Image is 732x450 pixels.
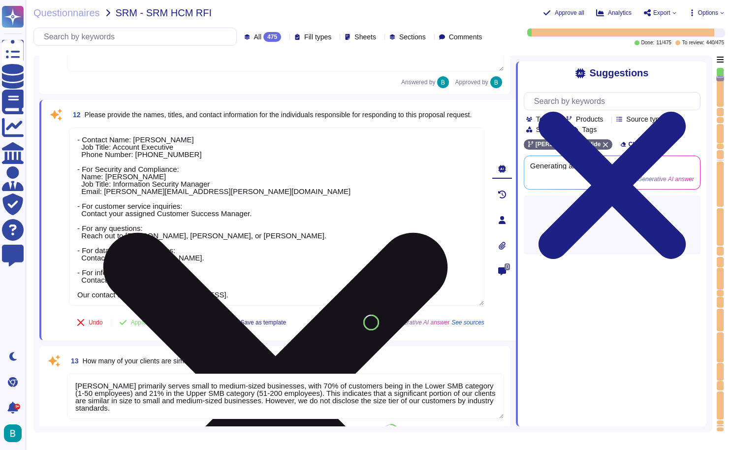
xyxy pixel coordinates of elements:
[555,10,584,16] span: Approve all
[706,40,724,45] span: 440 / 475
[698,10,718,16] span: Options
[656,40,671,45] span: 11 / 475
[401,79,435,85] span: Answered by
[304,33,331,40] span: Fill types
[596,9,632,17] button: Analytics
[39,28,236,45] input: Search by keywords
[399,33,426,40] span: Sections
[85,111,472,119] span: Please provide the names, titles, and contact information for the individuals responsible for res...
[2,422,29,444] button: user
[67,374,504,419] textarea: [PERSON_NAME] primarily serves small to medium-sized businesses, with 70% of customers being in t...
[529,93,700,110] input: Search by keywords
[69,111,81,118] span: 12
[608,10,632,16] span: Analytics
[543,9,584,17] button: Approve all
[263,32,281,42] div: 475
[682,40,704,45] span: To review:
[14,404,20,410] div: 9+
[69,128,484,306] textarea: - Contact Name: [PERSON_NAME] Job Title: Account Executive Phone Number: [PHONE_NUMBER] - For Sec...
[490,76,502,88] img: user
[354,33,376,40] span: Sheets
[369,320,374,325] span: 85
[455,79,488,85] span: Approved by
[505,263,510,270] span: 0
[116,8,212,18] span: SRM - SRM HCM RFI
[254,33,262,40] span: All
[641,40,655,45] span: Done:
[437,76,449,88] img: user
[4,424,22,442] img: user
[67,357,79,364] span: 13
[449,33,482,40] span: Comments
[33,8,100,18] span: Questionnaires
[653,10,670,16] span: Export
